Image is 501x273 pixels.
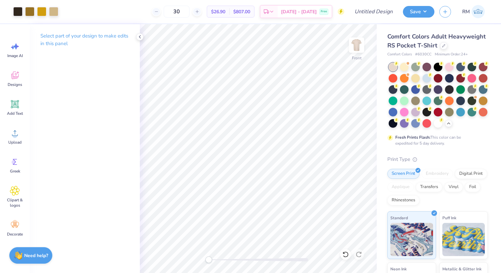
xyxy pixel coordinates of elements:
span: $26.90 [211,8,225,15]
div: Applique [387,182,414,192]
div: Embroidery [421,169,453,179]
p: Select part of your design to make edits in this panel [40,32,129,47]
span: RM [462,8,470,16]
span: Neon Ink [390,265,407,272]
div: Rhinestones [387,195,419,205]
div: This color can be expedited for 5 day delivery. [395,134,477,146]
span: Free [321,9,327,14]
div: Vinyl [444,182,463,192]
span: Decorate [7,232,23,237]
img: Standard [390,223,433,256]
div: Foil [465,182,480,192]
button: Save [403,6,434,18]
input: Untitled Design [349,5,398,18]
strong: Fresh Prints Flash: [395,135,430,140]
div: Transfers [416,182,442,192]
span: Comfort Colors [387,52,412,57]
div: Print Type [387,156,488,163]
input: – – [164,6,190,18]
span: $807.00 [233,8,250,15]
span: Clipart & logos [4,197,26,208]
span: Image AI [7,53,23,58]
span: Puff Ink [442,214,456,221]
span: Upload [8,140,22,145]
div: Accessibility label [205,256,212,263]
span: # 6030CC [415,52,431,57]
span: Minimum Order: 24 + [435,52,468,57]
a: RM [459,5,488,18]
img: Front [350,38,363,52]
span: Add Text [7,111,23,116]
div: Front [352,55,362,61]
strong: Need help? [24,252,48,259]
span: Metallic & Glitter Ink [442,265,481,272]
div: Screen Print [387,169,419,179]
span: [DATE] - [DATE] [281,8,317,15]
img: Puff Ink [442,223,485,256]
span: Comfort Colors Adult Heavyweight RS Pocket T-Shirt [387,33,486,49]
span: Designs [8,82,22,87]
img: Riley Mcdonald [472,5,485,18]
div: Digital Print [455,169,487,179]
span: Standard [390,214,408,221]
span: Greek [10,169,20,174]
